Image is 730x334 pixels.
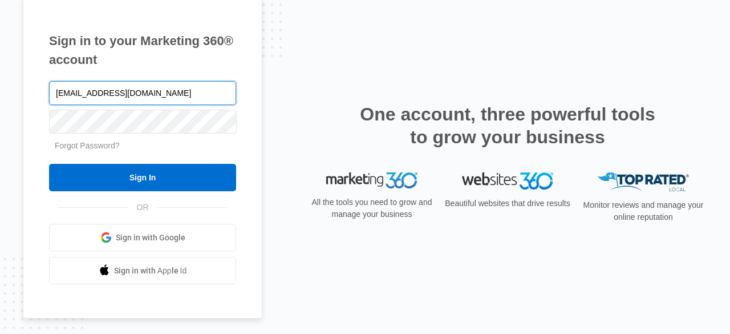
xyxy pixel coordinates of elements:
[114,265,187,277] span: Sign in with Apple Id
[356,103,659,148] h2: One account, three powerful tools to grow your business
[116,232,185,244] span: Sign in with Google
[49,31,236,69] h1: Sign in to your Marketing 360® account
[49,257,236,284] a: Sign in with Apple Id
[598,172,689,191] img: Top Rated Local
[49,224,236,251] a: Sign in with Google
[55,141,120,150] a: Forgot Password?
[444,198,571,210] p: Beautiful websites that drive results
[462,172,553,189] img: Websites 360
[49,164,236,191] input: Sign In
[308,196,436,220] p: All the tools you need to grow and manage your business
[326,172,417,188] img: Marketing 360
[49,81,236,105] input: Email
[129,202,157,214] span: OR
[579,199,707,223] p: Monitor reviews and manage your online reputation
